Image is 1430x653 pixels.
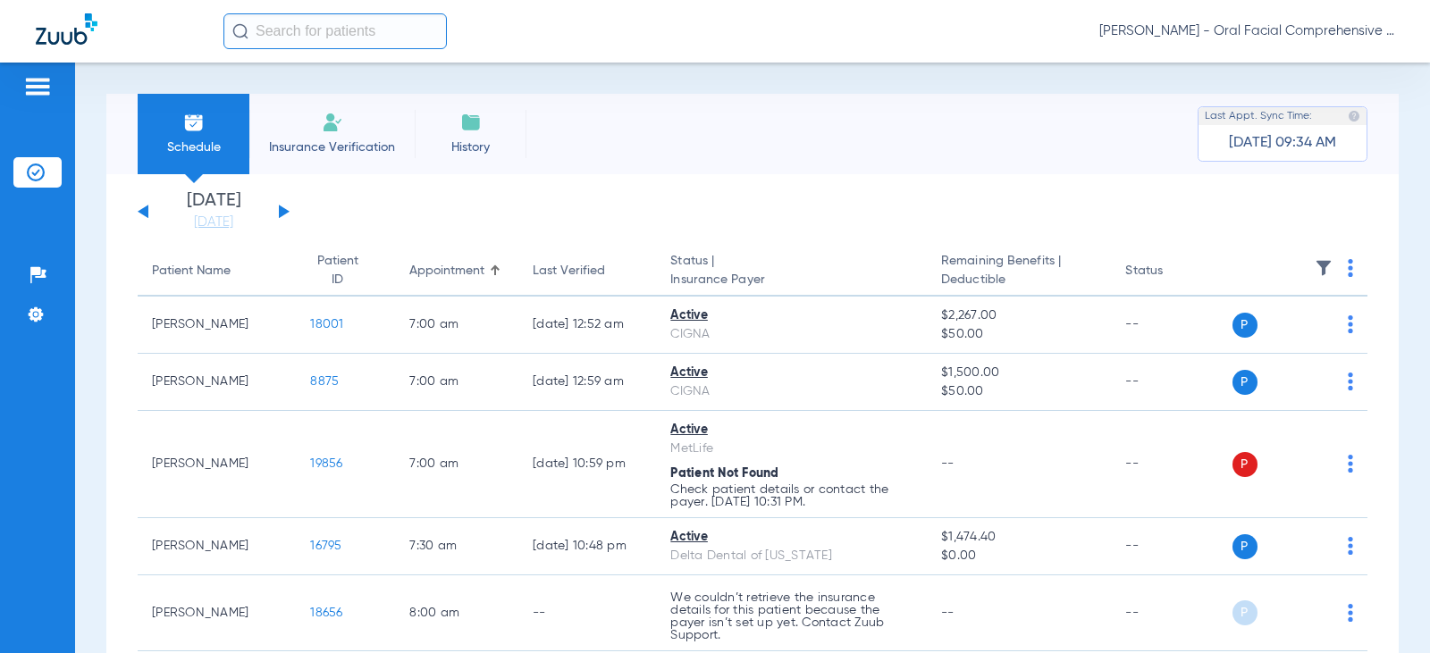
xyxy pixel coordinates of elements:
td: [DATE] 10:48 PM [518,518,656,575]
img: History [460,112,482,133]
span: 19856 [310,457,342,470]
img: group-dot-blue.svg [1348,537,1353,555]
td: [PERSON_NAME] [138,575,296,651]
span: Last Appt. Sync Time: [1205,107,1312,125]
span: $1,500.00 [941,364,1097,382]
th: Status | [656,247,927,297]
td: [PERSON_NAME] [138,297,296,354]
img: group-dot-blue.svg [1348,455,1353,473]
div: Active [670,306,913,325]
td: [PERSON_NAME] [138,354,296,411]
td: -- [518,575,656,651]
span: P [1232,370,1258,395]
td: 7:00 AM [395,354,518,411]
span: $1,474.40 [941,528,1097,547]
td: -- [1111,411,1232,518]
div: Last Verified [533,262,605,280]
td: -- [1111,354,1232,411]
td: 7:30 AM [395,518,518,575]
th: Status [1111,247,1232,297]
div: Patient ID [310,252,365,289]
td: -- [1111,518,1232,575]
img: group-dot-blue.svg [1348,373,1353,390]
span: [PERSON_NAME] - Oral Facial Comprehensive Care [1099,22,1394,40]
td: -- [1111,297,1232,354]
span: P [1232,313,1258,338]
img: group-dot-blue.svg [1348,259,1353,277]
li: [DATE] [160,192,267,231]
span: -- [941,457,955,470]
img: group-dot-blue.svg [1348,604,1353,622]
td: [PERSON_NAME] [138,518,296,575]
div: MetLife [670,440,913,458]
p: We couldn’t retrieve the insurance details for this patient because the payer isn’t set up yet. C... [670,591,913,641]
span: History [428,138,513,156]
a: [DATE] [160,213,267,231]
td: 7:00 AM [395,297,518,354]
div: Active [670,364,913,382]
img: hamburger-icon [23,76,52,97]
div: Appointment [409,262,484,280]
div: Patient ID [310,252,381,289]
div: Appointment [409,262,504,280]
span: 18001 [310,318,343,331]
input: Search for patients [223,13,447,49]
img: group-dot-blue.svg [1348,315,1353,333]
span: 16795 [310,540,341,552]
div: CIGNA [670,325,913,344]
td: [DATE] 12:52 AM [518,297,656,354]
div: Patient Name [152,262,282,280]
span: Insurance Payer [670,271,913,289]
span: 18656 [310,607,342,619]
th: Remaining Benefits | [927,247,1111,297]
span: P [1232,452,1258,477]
span: P [1232,600,1258,625]
img: filter.svg [1315,259,1333,277]
span: $2,267.00 [941,306,1097,325]
img: Search Icon [232,23,248,39]
span: $0.00 [941,547,1097,565]
div: Last Verified [533,262,642,280]
img: Schedule [183,112,205,133]
div: Active [670,421,913,440]
span: P [1232,534,1258,559]
span: 8875 [310,375,339,388]
span: Deductible [941,271,1097,289]
div: CIGNA [670,382,913,401]
img: Manual Insurance Verification [322,112,343,133]
img: last sync help info [1348,110,1360,122]
div: Delta Dental of [US_STATE] [670,547,913,565]
span: [DATE] 09:34 AM [1229,134,1336,152]
td: 8:00 AM [395,575,518,651]
p: Check patient details or contact the payer. [DATE] 10:31 PM. [670,483,913,508]
div: Active [670,528,913,547]
div: Patient Name [152,262,231,280]
span: Insurance Verification [263,138,401,156]
span: $50.00 [941,325,1097,344]
td: [DATE] 12:59 AM [518,354,656,411]
td: 7:00 AM [395,411,518,518]
img: Zuub Logo [36,13,97,45]
span: Schedule [151,138,236,156]
span: $50.00 [941,382,1097,401]
span: -- [941,607,955,619]
td: -- [1111,575,1232,651]
span: Patient Not Found [670,467,778,480]
td: [PERSON_NAME] [138,411,296,518]
td: [DATE] 10:59 PM [518,411,656,518]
